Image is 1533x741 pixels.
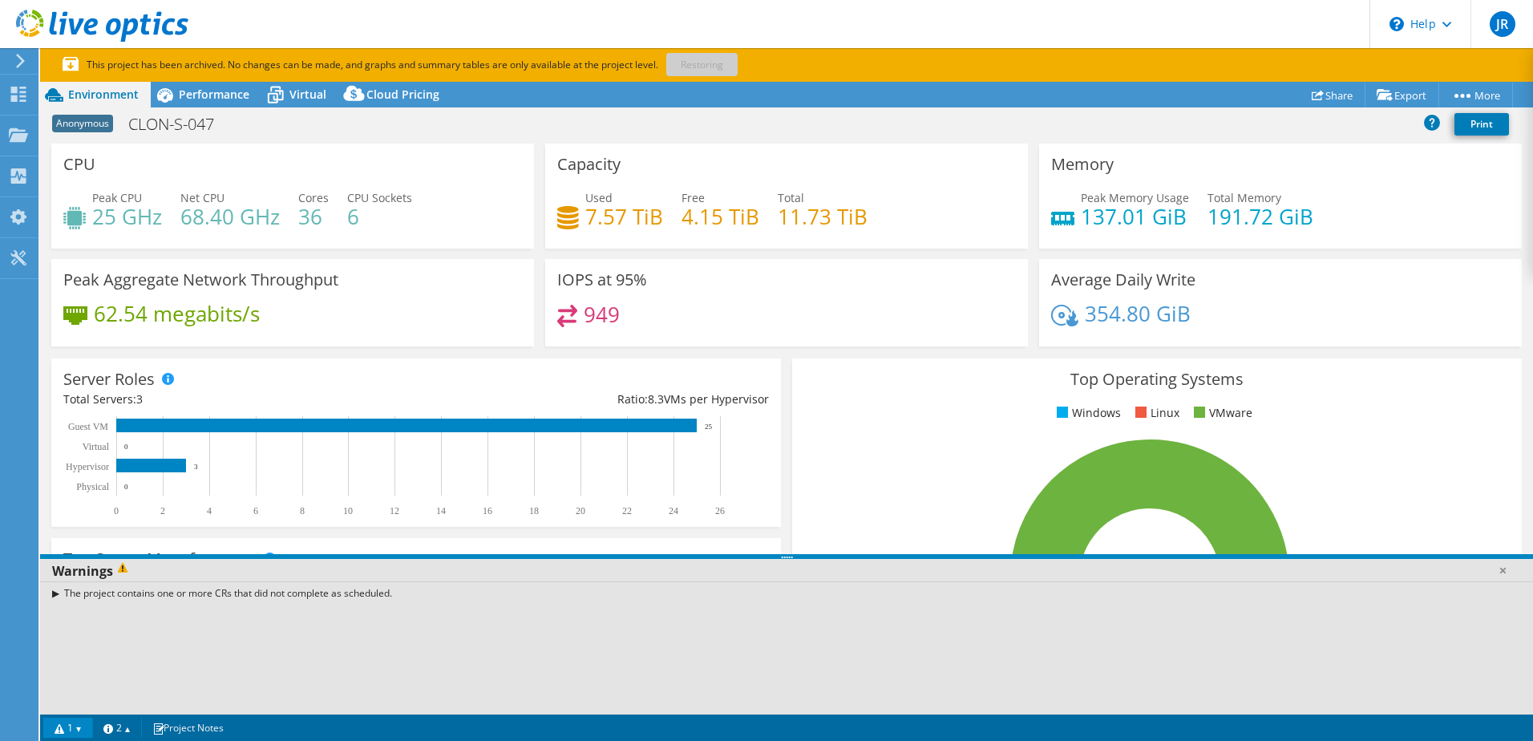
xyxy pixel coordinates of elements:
li: VMware [1190,404,1252,422]
h4: 949 [584,306,620,323]
text: 3 [194,463,198,471]
span: 3 [136,391,143,407]
span: Free [682,190,705,205]
span: Anonymous [52,115,113,132]
svg: \n [1389,17,1404,31]
span: CPU Sockets [347,190,412,205]
a: Project Notes [141,718,235,738]
h4: 11.73 TiB [778,208,868,225]
text: Guest VM [68,421,108,432]
span: Total [778,190,804,205]
text: 0 [124,443,128,451]
span: Cores [298,190,329,205]
text: Hypervisor [66,461,109,472]
h3: Peak Aggregate Network Throughput [63,271,338,289]
span: JR [1490,11,1515,37]
text: 26 [715,505,725,516]
text: 14 [436,505,446,516]
a: Print [1454,113,1509,136]
h4: 4.15 TiB [682,208,759,225]
text: 12 [390,505,399,516]
span: 8.3 [648,391,664,407]
h3: Average Daily Write [1051,271,1195,289]
h3: Top Operating Systems [804,370,1510,388]
div: Ratio: VMs per Hypervisor [416,391,769,408]
a: More [1438,83,1513,107]
span: Peak CPU [92,190,142,205]
h4: 191.72 GiB [1207,208,1313,225]
text: 0 [124,483,128,491]
text: 10 [343,505,353,516]
h3: Top Server Manufacturers [63,550,257,568]
text: 16 [483,505,492,516]
a: Share [1300,83,1365,107]
div: The project contains one or more CRs that did not complete as scheduled. [40,581,1533,605]
text: Virtual [83,441,110,452]
h4: 354.80 GiB [1085,305,1191,322]
span: Total Memory [1207,190,1281,205]
a: 2 [92,718,142,738]
h3: IOPS at 95% [557,271,647,289]
text: 24 [669,505,678,516]
span: Net CPU [180,190,224,205]
h3: CPU [63,156,95,173]
h3: Server Roles [63,370,155,388]
h4: 137.01 GiB [1081,208,1189,225]
span: Used [585,190,613,205]
h4: 36 [298,208,329,225]
h4: 25 GHz [92,208,162,225]
h3: Capacity [557,156,621,173]
span: Peak Memory Usage [1081,190,1189,205]
text: 20 [576,505,585,516]
h1: CLON-S-047 [121,115,239,133]
div: Warnings [40,559,1533,583]
a: 1 [43,718,93,738]
p: This project has been archived. No changes can be made, and graphs and summary tables are only av... [63,56,848,74]
span: Virtual [289,87,326,102]
text: 2 [160,505,165,516]
a: Export [1365,83,1439,107]
h3: Memory [1051,156,1114,173]
span: Performance [179,87,249,102]
text: 25 [705,423,713,431]
li: Windows [1053,404,1121,422]
text: 0 [114,505,119,516]
h4: 7.57 TiB [585,208,663,225]
text: 8 [300,505,305,516]
div: Total Servers: [63,391,416,408]
h4: 6 [347,208,412,225]
h4: 62.54 megabits/s [94,305,260,322]
text: 4 [207,505,212,516]
span: Environment [68,87,139,102]
li: Linux [1131,404,1179,422]
text: 22 [622,505,632,516]
text: 18 [529,505,539,516]
span: Cloud Pricing [366,87,439,102]
text: Physical [76,481,109,492]
h4: 68.40 GHz [180,208,280,225]
text: 6 [253,505,258,516]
